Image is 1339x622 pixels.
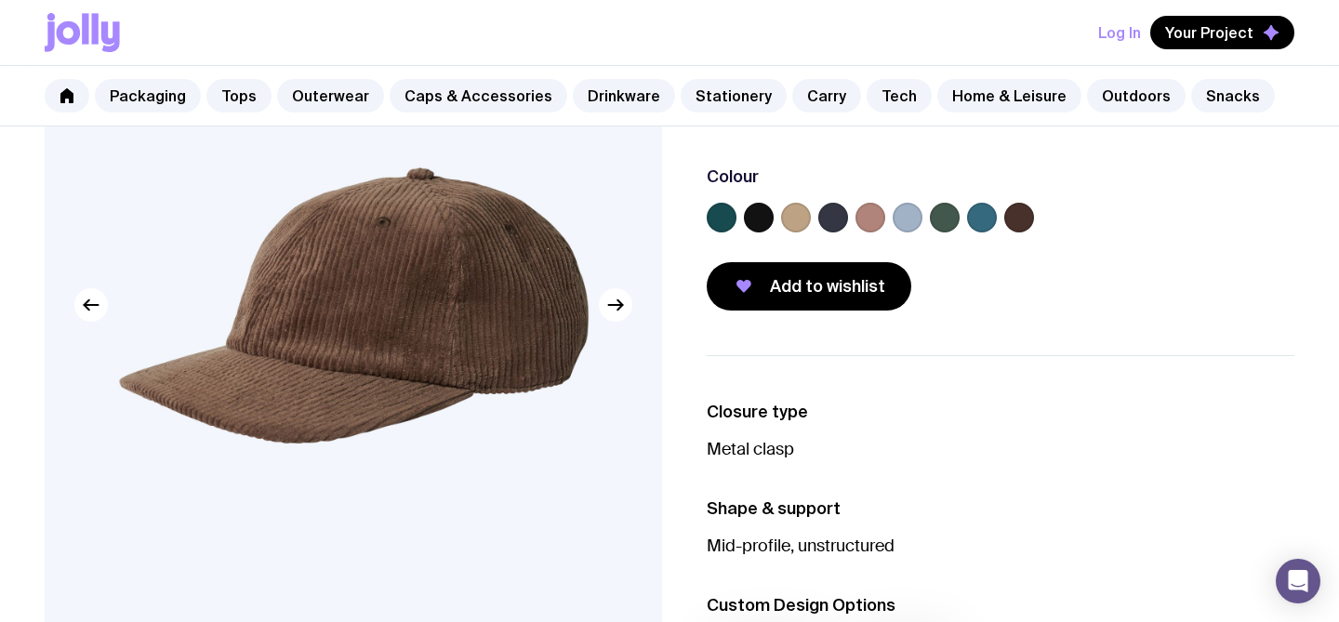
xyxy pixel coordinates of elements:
a: Snacks [1191,79,1275,112]
p: Mid-profile, unstructured [707,535,1294,557]
div: Open Intercom Messenger [1276,559,1320,603]
a: Outerwear [277,79,384,112]
a: Caps & Accessories [390,79,567,112]
a: Drinkware [573,79,675,112]
a: Packaging [95,79,201,112]
a: Carry [792,79,861,112]
h3: Colour [707,165,759,188]
a: Stationery [681,79,787,112]
a: Tops [206,79,272,112]
h3: Shape & support [707,497,1294,520]
a: Home & Leisure [937,79,1081,112]
button: Add to wishlist [707,262,911,311]
h3: Closure type [707,401,1294,423]
button: Log In [1098,16,1141,49]
h3: Custom Design Options [707,594,1294,616]
p: Metal clasp [707,438,1294,460]
a: Tech [867,79,932,112]
a: Outdoors [1087,79,1186,112]
span: Your Project [1165,23,1253,42]
span: Add to wishlist [770,275,885,298]
button: Your Project [1150,16,1294,49]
